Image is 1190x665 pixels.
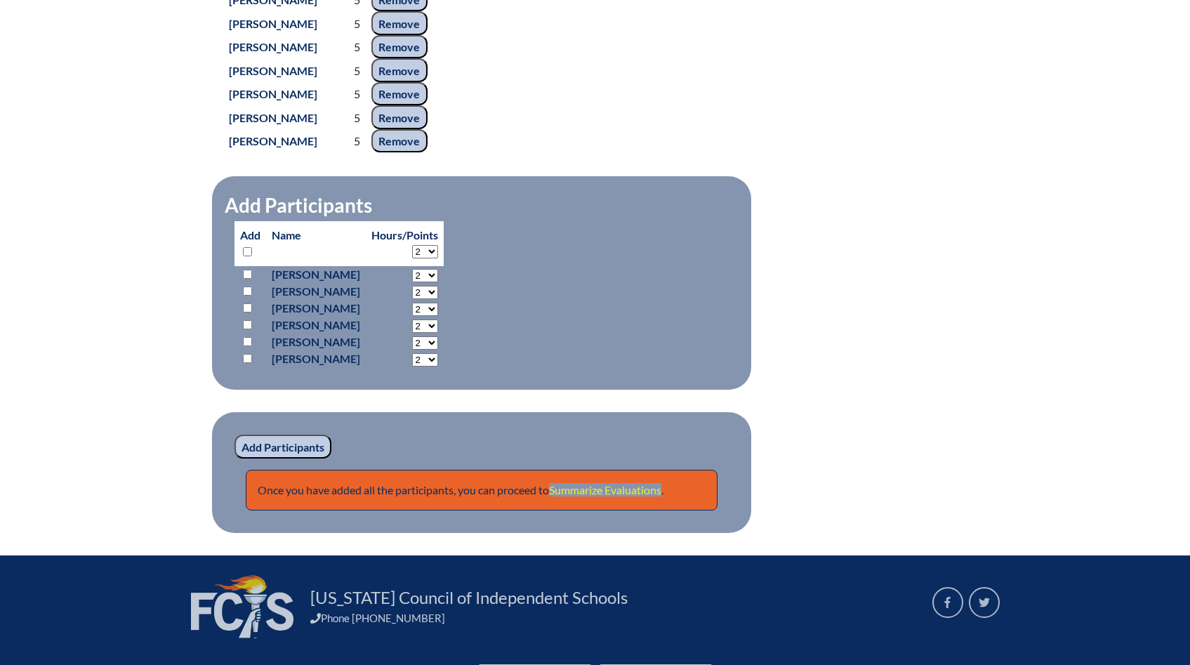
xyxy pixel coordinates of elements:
[371,82,428,106] input: Remove
[272,300,360,317] p: [PERSON_NAME]
[371,35,428,59] input: Remove
[272,227,360,244] p: Name
[240,227,260,261] p: Add
[223,14,323,33] a: [PERSON_NAME]
[371,58,428,82] input: Remove
[272,350,360,367] p: [PERSON_NAME]
[223,108,323,127] a: [PERSON_NAME]
[272,317,360,334] p: [PERSON_NAME]
[272,334,360,350] p: [PERSON_NAME]
[234,435,331,459] input: Add Participants
[323,58,366,82] td: 5
[246,470,718,511] p: Once you have added all the participants, you can proceed to .
[371,11,428,35] input: Remove
[323,105,366,129] td: 5
[272,266,360,283] p: [PERSON_NAME]
[310,612,915,624] div: Phone [PHONE_NUMBER]
[223,61,323,80] a: [PERSON_NAME]
[223,193,373,217] legend: Add Participants
[191,575,293,638] img: FCIS_logo_white
[305,586,633,609] a: [US_STATE] Council of Independent Schools
[323,82,366,106] td: 5
[272,283,360,300] p: [PERSON_NAME]
[223,131,323,150] a: [PERSON_NAME]
[223,84,323,103] a: [PERSON_NAME]
[323,11,366,35] td: 5
[549,483,661,496] a: Summarize Evaluations
[323,129,366,153] td: 5
[371,105,428,129] input: Remove
[371,129,428,153] input: Remove
[223,37,323,56] a: [PERSON_NAME]
[323,35,366,59] td: 5
[371,227,438,244] p: Hours/Points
